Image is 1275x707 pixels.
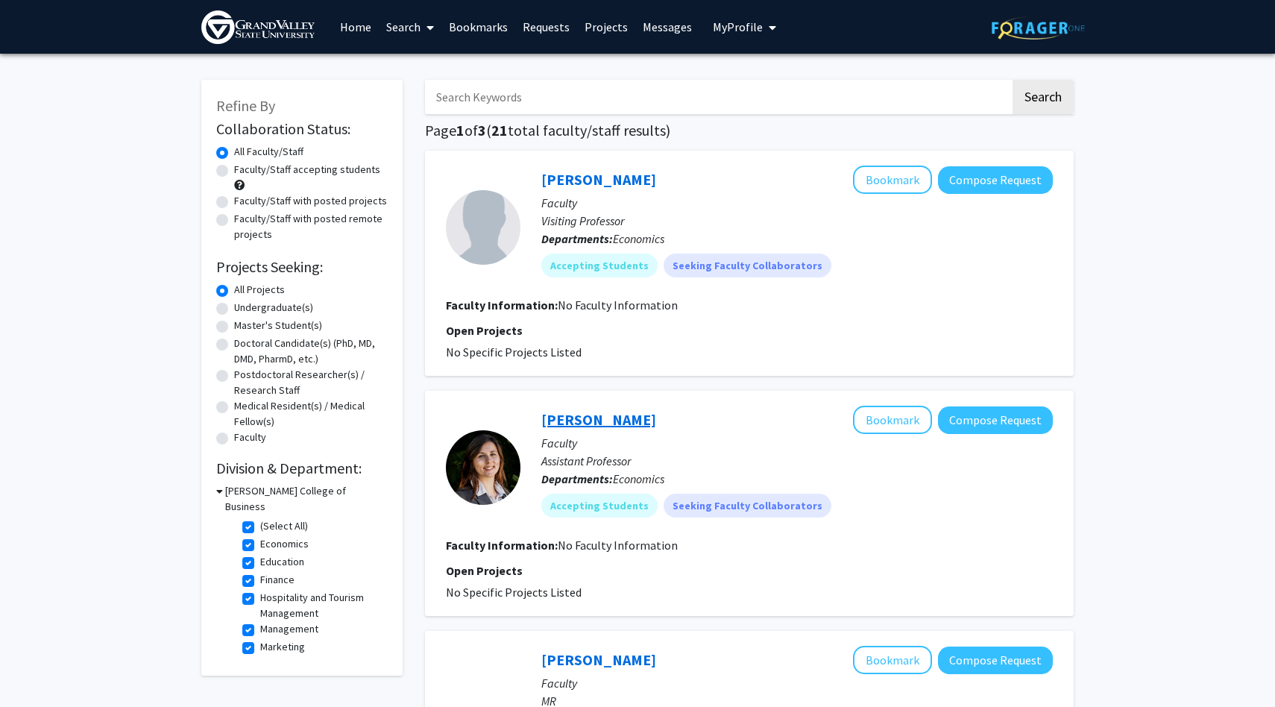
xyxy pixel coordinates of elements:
[541,254,658,277] mat-chip: Accepting Students
[234,318,322,333] label: Master's Student(s)
[446,321,1053,339] p: Open Projects
[541,170,656,189] a: [PERSON_NAME]
[425,80,1010,114] input: Search Keywords
[441,1,515,53] a: Bookmarks
[446,562,1053,579] p: Open Projects
[234,144,303,160] label: All Faculty/Staff
[234,398,388,430] label: Medical Resident(s) / Medical Fellow(s)
[664,254,831,277] mat-chip: Seeking Faculty Collaborators
[446,538,558,553] b: Faculty Information:
[201,10,315,44] img: Grand Valley State University Logo
[234,300,313,315] label: Undergraduate(s)
[992,16,1085,40] img: ForagerOne Logo
[541,434,1053,452] p: Faculty
[234,193,387,209] label: Faculty/Staff with posted projects
[541,452,1053,470] p: Assistant Professor
[11,640,63,696] iframe: Chat
[558,538,678,553] span: No Faculty Information
[216,459,388,477] h2: Division & Department:
[234,282,285,298] label: All Projects
[446,585,582,600] span: No Specific Projects Listed
[491,121,508,139] span: 21
[333,1,379,53] a: Home
[541,674,1053,692] p: Faculty
[635,1,699,53] a: Messages
[216,120,388,138] h2: Collaboration Status:
[558,298,678,312] span: No Faculty Information
[577,1,635,53] a: Projects
[260,572,295,588] label: Finance
[541,471,613,486] b: Departments:
[713,19,763,34] span: My Profile
[613,231,664,246] span: Economics
[541,212,1053,230] p: Visiting Professor
[1013,80,1074,114] button: Search
[234,430,266,445] label: Faculty
[234,336,388,367] label: Doctoral Candidate(s) (PhD, MD, DMD, PharmD, etc.)
[260,639,305,655] label: Marketing
[478,121,486,139] span: 3
[938,406,1053,434] button: Compose Request to Tiffanie Perrault
[446,345,582,359] span: No Specific Projects Listed
[938,166,1053,194] button: Compose Request to Josh Hilton
[541,194,1053,212] p: Faculty
[216,258,388,276] h2: Projects Seeking:
[234,211,388,242] label: Faculty/Staff with posted remote projects
[664,494,831,518] mat-chip: Seeking Faculty Collaborators
[541,494,658,518] mat-chip: Accepting Students
[260,536,309,552] label: Economics
[234,367,388,398] label: Postdoctoral Researcher(s) / Research Staff
[379,1,441,53] a: Search
[260,518,308,534] label: (Select All)
[260,621,318,637] label: Management
[216,96,275,115] span: Refine By
[541,650,656,669] a: [PERSON_NAME]
[446,298,558,312] b: Faculty Information:
[234,162,380,177] label: Faculty/Staff accepting students
[425,122,1074,139] h1: Page of ( total faculty/staff results)
[225,483,388,515] h3: [PERSON_NAME] College of Business
[938,647,1053,674] button: Compose Request to Paul Hillman
[853,646,932,674] button: Add Paul Hillman to Bookmarks
[456,121,465,139] span: 1
[541,231,613,246] b: Departments:
[613,471,664,486] span: Economics
[260,554,304,570] label: Education
[515,1,577,53] a: Requests
[260,590,384,621] label: Hospitality and Tourism Management
[853,406,932,434] button: Add Tiffanie Perrault to Bookmarks
[853,166,932,194] button: Add Josh Hilton to Bookmarks
[541,410,656,429] a: [PERSON_NAME]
